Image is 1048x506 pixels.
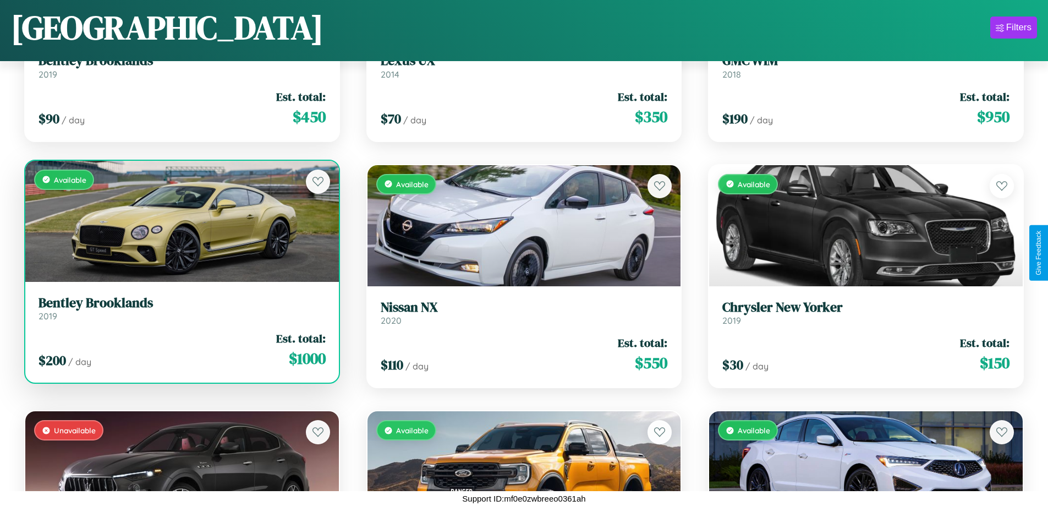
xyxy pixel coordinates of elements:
span: Est. total: [960,89,1009,105]
span: Available [738,179,770,189]
span: $ 110 [381,356,403,374]
span: $ 350 [635,106,667,128]
span: 2018 [722,69,741,80]
span: Est. total: [618,335,667,351]
button: Filters [990,17,1037,39]
span: 2014 [381,69,399,80]
a: Bentley Brooklands2019 [39,53,326,80]
a: Lexus UX2014 [381,53,668,80]
span: $ 30 [722,356,743,374]
span: Est. total: [960,335,1009,351]
span: Available [396,426,429,435]
span: / day [68,356,91,367]
a: GMC WIM2018 [722,53,1009,80]
h3: Chrysler New Yorker [722,300,1009,315]
span: $ 1000 [289,347,326,369]
span: $ 450 [293,106,326,128]
span: $ 70 [381,110,401,128]
a: Chrysler New Yorker2019 [722,300,1009,327]
span: $ 550 [635,352,667,374]
span: 2019 [722,315,741,326]
h3: GMC WIM [722,53,1009,69]
span: Available [54,175,86,184]
span: 2020 [381,315,402,326]
span: $ 950 [977,106,1009,128]
span: Est. total: [276,330,326,346]
span: Est. total: [618,89,667,105]
span: / day [405,361,429,372]
h3: Bentley Brooklands [39,295,326,311]
span: / day [403,115,426,126]
span: 2019 [39,69,57,80]
span: Est. total: [276,89,326,105]
h3: Nissan NX [381,300,668,315]
p: Support ID: mf0e0zwbreeo0361ah [462,491,585,506]
span: Available [738,426,770,435]
span: $ 200 [39,351,66,369]
a: Nissan NX2020 [381,300,668,327]
span: Unavailable [54,426,96,435]
a: Bentley Brooklands2019 [39,295,326,322]
span: / day [62,115,85,126]
span: Available [396,179,429,189]
h3: Bentley Brooklands [39,53,326,69]
span: $ 90 [39,110,59,128]
span: / day [745,361,769,372]
h1: [GEOGRAPHIC_DATA] [11,5,323,50]
h3: Lexus UX [381,53,668,69]
span: / day [750,115,773,126]
span: 2019 [39,311,57,322]
span: $ 150 [980,352,1009,374]
div: Give Feedback [1035,231,1042,275]
div: Filters [1006,22,1031,33]
span: $ 190 [722,110,748,128]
